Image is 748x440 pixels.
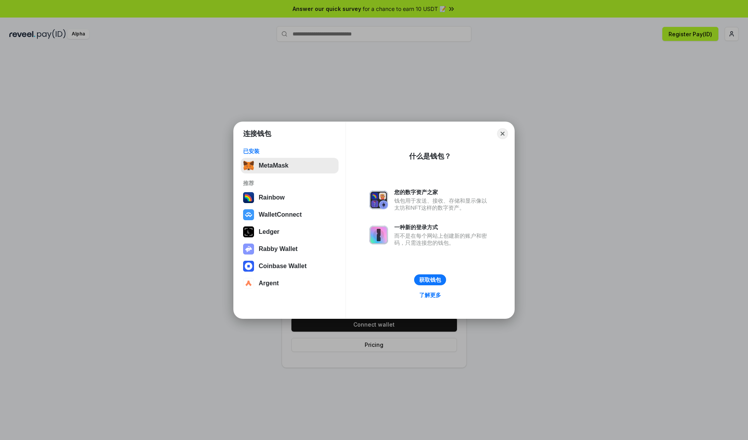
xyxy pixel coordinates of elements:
[241,207,339,223] button: WalletConnect
[394,232,491,246] div: 而不是在每个网站上创建新的账户和密码，只需连接您的钱包。
[243,261,254,272] img: svg+xml,%3Csvg%20width%3D%2228%22%20height%3D%2228%22%20viewBox%3D%220%200%2028%2028%22%20fill%3D...
[259,246,298,253] div: Rabby Wallet
[414,274,446,285] button: 获取钱包
[259,263,307,270] div: Coinbase Wallet
[243,278,254,289] img: svg+xml,%3Csvg%20width%3D%2228%22%20height%3D%2228%22%20viewBox%3D%220%200%2028%2028%22%20fill%3D...
[394,197,491,211] div: 钱包用于发送、接收、存储和显示像以太坊和NFT这样的数字资产。
[243,180,336,187] div: 推荐
[259,162,288,169] div: MetaMask
[243,160,254,171] img: svg+xml,%3Csvg%20fill%3D%22none%22%20height%3D%2233%22%20viewBox%3D%220%200%2035%2033%22%20width%...
[419,276,441,283] div: 获取钱包
[497,128,508,139] button: Close
[259,280,279,287] div: Argent
[369,191,388,209] img: svg+xml,%3Csvg%20xmlns%3D%22http%3A%2F%2Fwww.w3.org%2F2000%2Fsvg%22%20fill%3D%22none%22%20viewBox...
[415,290,446,300] a: 了解更多
[243,244,254,254] img: svg+xml,%3Csvg%20xmlns%3D%22http%3A%2F%2Fwww.w3.org%2F2000%2Fsvg%22%20fill%3D%22none%22%20viewBox...
[241,276,339,291] button: Argent
[259,228,279,235] div: Ledger
[241,241,339,257] button: Rabby Wallet
[409,152,451,161] div: 什么是钱包？
[259,211,302,218] div: WalletConnect
[419,292,441,299] div: 了解更多
[394,189,491,196] div: 您的数字资产之家
[394,224,491,231] div: 一种新的登录方式
[259,194,285,201] div: Rainbow
[243,226,254,237] img: svg+xml,%3Csvg%20xmlns%3D%22http%3A%2F%2Fwww.w3.org%2F2000%2Fsvg%22%20width%3D%2228%22%20height%3...
[243,148,336,155] div: 已安装
[243,129,271,138] h1: 连接钱包
[243,192,254,203] img: svg+xml,%3Csvg%20width%3D%22120%22%20height%3D%22120%22%20viewBox%3D%220%200%20120%20120%22%20fil...
[241,258,339,274] button: Coinbase Wallet
[241,190,339,205] button: Rainbow
[369,226,388,244] img: svg+xml,%3Csvg%20xmlns%3D%22http%3A%2F%2Fwww.w3.org%2F2000%2Fsvg%22%20fill%3D%22none%22%20viewBox...
[241,158,339,173] button: MetaMask
[241,224,339,240] button: Ledger
[243,209,254,220] img: svg+xml,%3Csvg%20width%3D%2228%22%20height%3D%2228%22%20viewBox%3D%220%200%2028%2028%22%20fill%3D...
